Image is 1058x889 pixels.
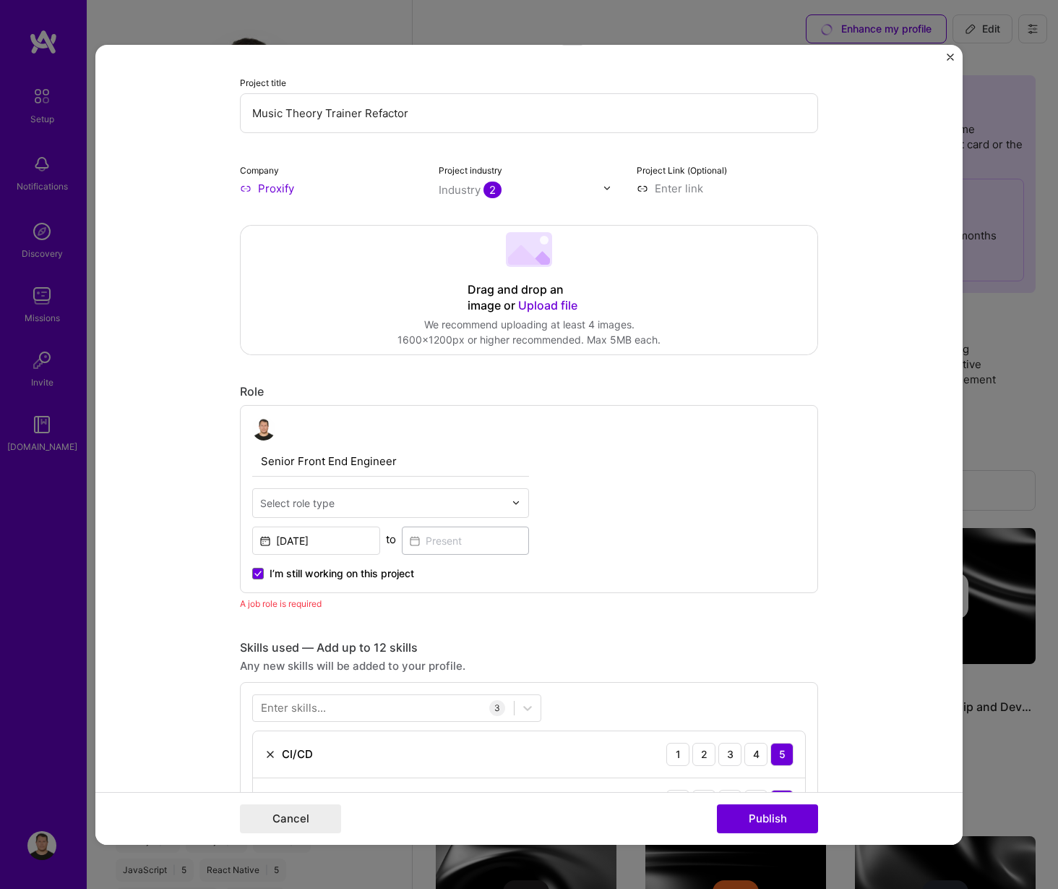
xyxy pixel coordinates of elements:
img: Remove [264,748,276,760]
label: Company [240,164,279,175]
div: 1600x1200px or higher recommended. Max 5MB each. [397,332,661,347]
input: Role Name [252,446,529,476]
input: Enter name or website [240,180,421,195]
img: drop icon [603,184,611,192]
div: 5 [770,789,793,812]
div: CI/CD [282,746,313,762]
div: Industry [439,182,502,197]
div: Any new skills will be added to your profile. [240,658,818,673]
div: 1 [666,789,689,812]
div: Role [240,383,818,399]
img: drop icon [512,498,520,507]
input: Present [402,526,530,554]
div: 2 [692,789,715,812]
div: 3 [489,699,505,715]
div: Enter skills... [261,700,326,715]
div: Drag and drop an image or Upload fileWe recommend uploading at least 4 images.1600x1200px or high... [240,224,818,354]
div: Skills used — Add up to 12 skills [240,639,818,655]
label: Project Link (Optional) [637,164,727,175]
div: Select role type [260,495,335,510]
div: A job role is required [240,595,818,611]
button: Publish [717,804,818,833]
span: Upload file [518,297,577,312]
div: 5 [770,742,793,765]
div: We recommend uploading at least 4 images. [397,317,661,332]
div: Drag and drop an image or [468,282,590,314]
div: 4 [744,742,767,765]
div: 1 [666,742,689,765]
div: to [386,531,396,546]
div: 2 [692,742,715,765]
div: 4 [744,789,767,812]
input: Enter the name of the project [240,93,818,132]
div: 3 [718,789,741,812]
button: Close [947,53,954,68]
button: Cancel [240,804,341,833]
div: 3 [718,742,741,765]
label: Project industry [439,164,502,175]
label: Project title [240,77,286,88]
input: Enter link [637,180,818,195]
input: Date [252,526,380,554]
span: I’m still working on this project [270,566,414,580]
span: 2 [483,181,502,197]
